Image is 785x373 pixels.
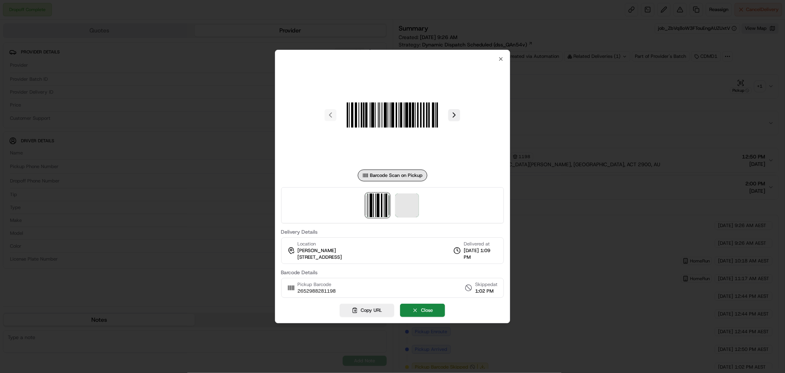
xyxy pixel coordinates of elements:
[298,241,316,247] span: Location
[464,247,498,261] span: [DATE] 1:09 PM
[281,229,504,234] label: Delivery Details
[298,281,336,288] span: Pickup Barcode
[475,281,498,288] span: Skipped at
[298,247,336,254] span: [PERSON_NAME]
[400,304,445,317] button: Close
[464,241,498,247] span: Delivered at
[281,270,504,275] label: Barcode Details
[298,254,342,261] span: [STREET_ADDRESS]
[339,62,445,168] img: barcode_scan_on_pickup image
[475,288,498,294] span: 1:02 PM
[298,288,336,294] span: 2652988281198
[340,304,394,317] button: Copy URL
[366,194,389,217] img: barcode_scan_on_pickup image
[358,170,427,181] div: Barcode Scan on Pickup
